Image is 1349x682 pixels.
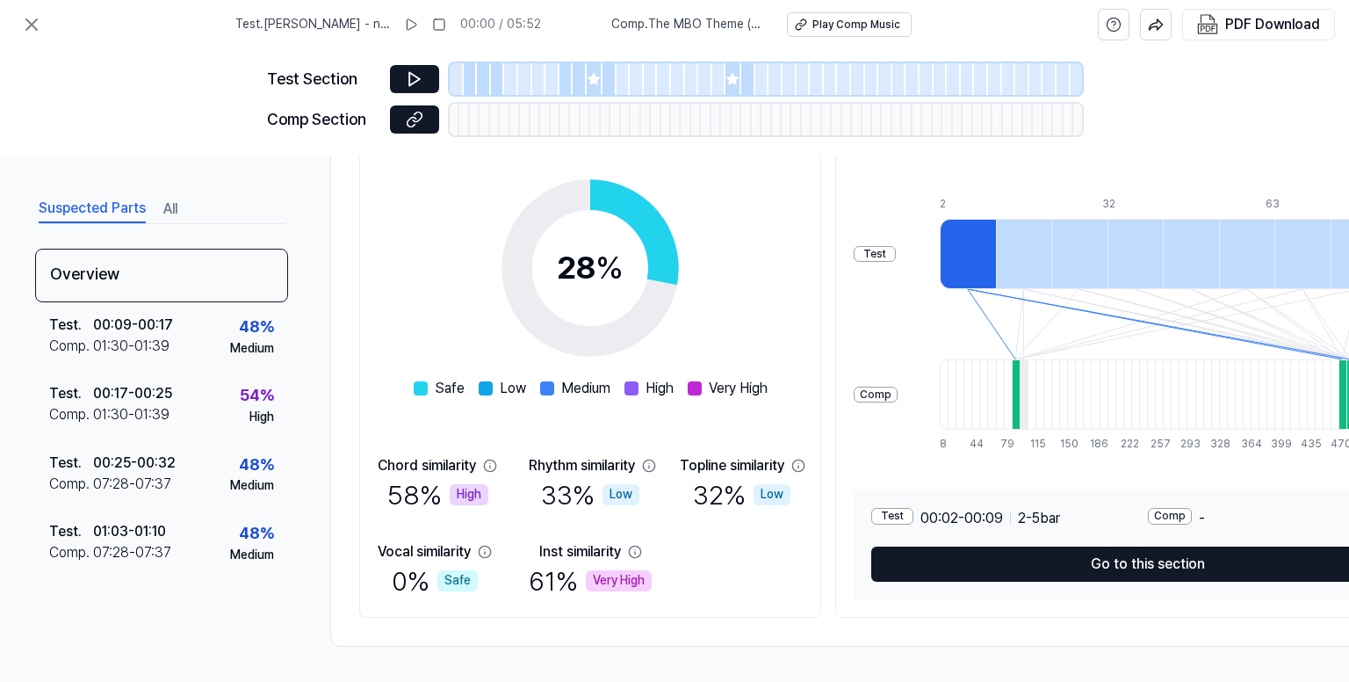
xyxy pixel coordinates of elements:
div: 328 [1210,437,1218,452]
div: 07:28 - 07:37 [93,542,171,563]
span: % [595,249,624,287]
div: Comp . [49,474,93,495]
div: 00:00 / 05:52 [460,16,541,33]
span: Very High [709,378,768,399]
div: Test . [49,453,93,474]
div: High [249,409,274,426]
div: 0 % [392,562,478,599]
div: 33 % [541,476,639,513]
button: PDF Download [1194,10,1324,40]
div: Comp [854,387,898,403]
div: 48 % [239,521,274,547]
img: share [1148,17,1164,33]
div: Low [602,484,639,505]
img: PDF Download [1197,14,1218,35]
span: Medium [561,378,610,399]
span: Comp . The MBO Theme (Warrior Remix) [611,16,766,33]
div: Overview [35,249,288,302]
div: 257 [1151,437,1158,452]
div: 00:09 - 00:17 [93,315,173,336]
div: 79 [1000,437,1008,452]
div: Test . [49,521,93,542]
div: 00:17 - 00:25 [93,383,172,404]
span: High [646,378,674,399]
div: Comp . [49,542,93,563]
div: 01:30 - 01:39 [93,336,170,357]
div: Medium [230,340,274,358]
div: Low [754,484,790,505]
div: Test . [49,315,93,336]
div: 63 [1266,197,1322,212]
div: 364 [1241,437,1249,452]
div: 293 [1180,437,1188,452]
div: Comp . [49,404,93,425]
div: Test Section [267,67,379,92]
div: 222 [1121,437,1129,452]
div: Test [871,508,913,525]
button: Play Comp Music [787,12,912,37]
svg: help [1106,16,1122,33]
div: Test [854,246,896,263]
button: help [1098,9,1129,40]
div: High [450,484,488,505]
div: PDF Download [1225,13,1320,36]
div: 01:03 - 01:10 [93,521,166,542]
div: Safe [437,570,478,591]
div: 470 [1331,437,1338,452]
div: Comp Section [267,107,379,133]
span: Safe [435,378,465,399]
div: 32 % [693,476,790,513]
div: 150 [1060,437,1068,452]
div: 54 % [240,383,274,409]
div: Very High [586,570,652,591]
div: 48 % [239,315,274,340]
div: Inst similarity [539,541,621,562]
div: 8 [940,437,948,452]
div: Play Comp Music [812,18,900,33]
div: Medium [230,477,274,495]
div: 58 % [387,476,488,513]
div: Comp . [49,336,93,357]
span: Low [500,378,526,399]
div: 435 [1301,437,1309,452]
span: Test . [PERSON_NAME] - no more sun [235,16,390,33]
span: 2 - 5 bar [1018,508,1060,529]
div: 28 [557,244,624,292]
div: 2 [940,197,996,212]
div: 32 [1102,197,1158,212]
div: 48 % [239,453,274,478]
div: 115 [1030,437,1038,452]
button: Suspected Parts [39,195,146,223]
div: Chord similarity [378,455,476,476]
div: Vocal similarity [378,541,471,562]
div: Test . [49,383,93,404]
div: Medium [230,547,274,564]
div: 00:25 - 00:32 [93,453,176,474]
div: 399 [1271,437,1279,452]
button: All [163,195,177,223]
div: Topline similarity [680,455,784,476]
div: 01:30 - 01:39 [93,404,170,425]
div: 44 [970,437,977,452]
div: Comp [1148,508,1192,525]
div: 07:28 - 07:37 [93,474,171,495]
span: 00:02 - 00:09 [920,508,1003,529]
div: 61 % [529,562,652,599]
div: Rhythm similarity [529,455,635,476]
div: 186 [1090,437,1098,452]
